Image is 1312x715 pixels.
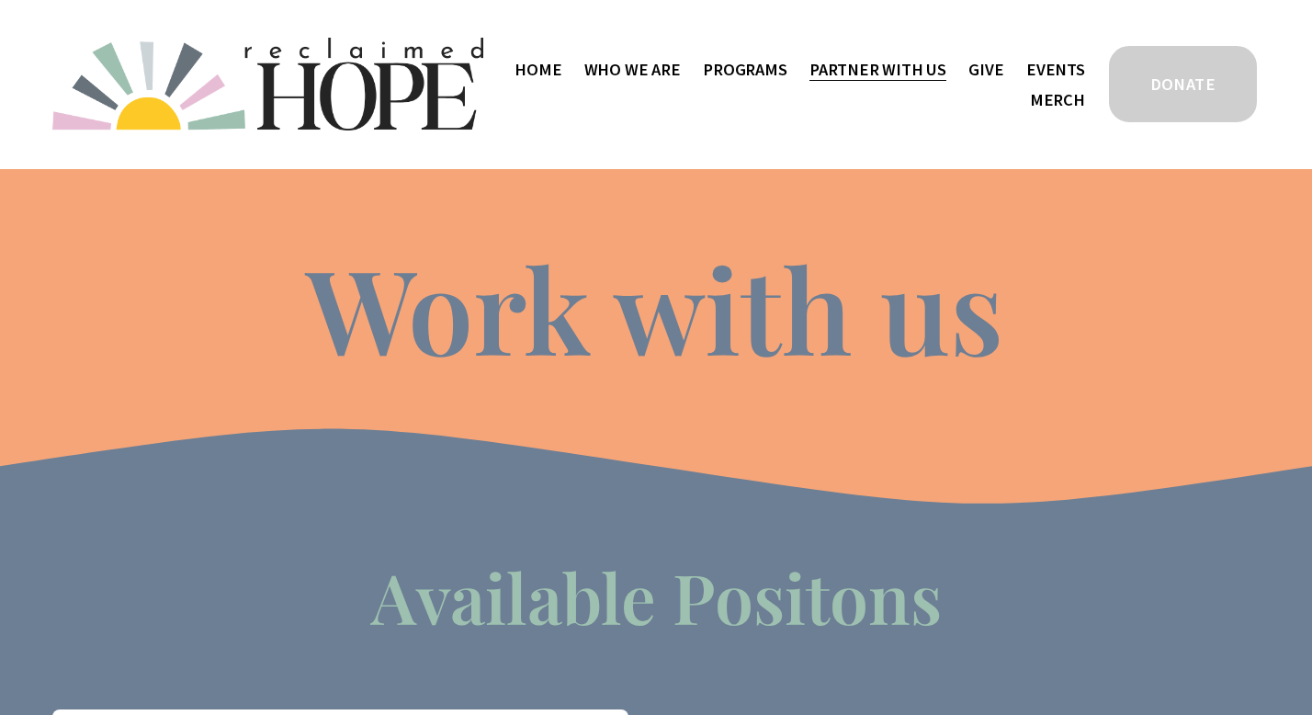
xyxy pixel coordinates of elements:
img: Reclaimed Hope Initiative [52,38,483,131]
a: DONATE [1106,43,1260,125]
a: Merch [1030,85,1085,115]
a: folder dropdown [584,54,681,85]
p: Available Positons [52,549,1260,645]
a: Give [968,54,1003,85]
span: Who We Are [584,56,681,83]
a: folder dropdown [809,54,946,85]
span: Programs [703,56,787,83]
a: Home [515,54,561,85]
a: Events [1026,54,1085,85]
h1: Work with us [306,249,1003,366]
span: Partner With Us [809,56,946,83]
a: folder dropdown [703,54,787,85]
